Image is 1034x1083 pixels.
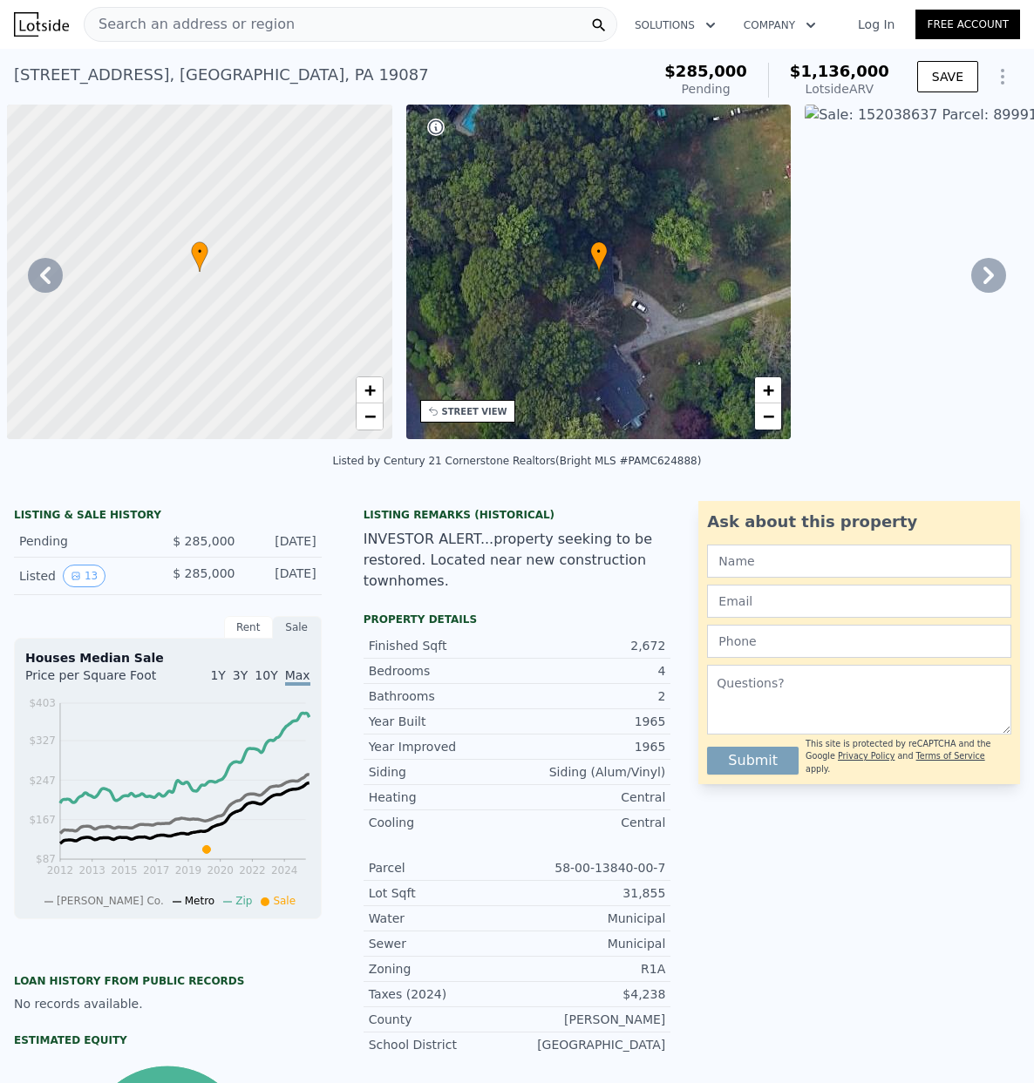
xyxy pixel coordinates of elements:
[14,995,322,1012] div: No records available.
[806,738,1011,775] div: This site is protected by reCAPTCHA and the Google and apply.
[85,14,295,35] span: Search an address or region
[369,884,517,902] div: Lot Sqft
[248,565,316,587] div: [DATE]
[517,910,665,927] div: Municipal
[763,405,774,427] span: −
[36,854,56,866] tspan: $87
[29,697,56,709] tspan: $403
[235,895,252,907] span: Zip
[369,637,517,654] div: Finished Sqft
[790,80,889,98] div: Lotside ARV
[369,935,517,952] div: Sewer
[14,508,322,525] div: LISTING & SALE HISTORY
[369,859,517,877] div: Parcel
[730,10,830,41] button: Company
[517,859,665,877] div: 58-00-13840-00-7
[369,789,517,806] div: Heating
[191,241,208,272] div: •
[369,910,517,927] div: Water
[707,545,1011,578] input: Name
[239,864,266,877] tspan: 2022
[369,814,517,831] div: Cooling
[517,738,665,755] div: 1965
[333,455,702,467] div: Listed by Century 21 Cornerstone Realtors (Bright MLS #PAMC624888)
[707,510,1011,534] div: Ask about this property
[364,379,375,401] span: +
[755,403,781,430] a: Zoom out
[707,625,1011,658] input: Phone
[111,864,138,877] tspan: 2015
[369,960,517,978] div: Zoning
[369,687,517,705] div: Bathrooms
[917,61,978,92] button: SAVE
[273,895,296,907] span: Sale
[517,687,665,705] div: 2
[14,12,69,37] img: Lotside
[517,763,665,781] div: Siding (Alum/Vinyl)
[517,1011,665,1028] div: [PERSON_NAME]
[271,864,298,877] tspan: 2024
[29,734,56,747] tspan: $327
[707,747,799,775] button: Submit
[442,405,507,418] div: STREET VIEW
[517,935,665,952] div: Municipal
[621,10,730,41] button: Solutions
[364,405,375,427] span: −
[985,59,1020,94] button: Show Options
[790,62,889,80] span: $1,136,000
[364,508,671,522] div: Listing Remarks (Historical)
[369,1036,517,1053] div: School District
[273,616,322,639] div: Sale
[915,10,1020,39] a: Free Account
[191,244,208,260] span: •
[590,244,608,260] span: •
[14,1033,322,1047] div: Estimated Equity
[517,1036,665,1053] div: [GEOGRAPHIC_DATA]
[916,751,985,761] a: Terms of Service
[664,62,747,80] span: $285,000
[79,864,106,877] tspan: 2013
[29,775,56,787] tspan: $247
[233,668,248,682] span: 3Y
[57,895,164,907] span: [PERSON_NAME] Co.
[173,566,235,580] span: $ 285,000
[590,241,608,272] div: •
[143,864,170,877] tspan: 2017
[517,637,665,654] div: 2,672
[255,668,277,682] span: 10Y
[369,713,517,730] div: Year Built
[175,864,202,877] tspan: 2019
[29,814,56,826] tspan: $167
[517,985,665,1003] div: $4,238
[19,532,153,550] div: Pending
[517,662,665,680] div: 4
[47,864,74,877] tspan: 2012
[364,529,671,592] div: INVESTOR ALERT...property seeking to be restored. Located near new construction townhomes.
[517,789,665,806] div: Central
[285,668,310,686] span: Max
[837,16,915,33] a: Log In
[755,377,781,403] a: Zoom in
[224,616,273,639] div: Rent
[517,814,665,831] div: Central
[185,895,214,907] span: Metro
[364,613,671,626] div: Property details
[369,738,517,755] div: Year Improved
[369,763,517,781] div: Siding
[517,884,665,902] div: 31,855
[207,864,235,877] tspan: 2020
[369,985,517,1003] div: Taxes (2024)
[369,662,517,680] div: Bedrooms
[210,668,225,682] span: 1Y
[357,377,383,403] a: Zoom in
[517,960,665,978] div: R1A
[838,751,895,761] a: Privacy Policy
[14,63,429,87] div: [STREET_ADDRESS] , [GEOGRAPHIC_DATA] , PA 19087
[25,649,310,667] div: Houses Median Sale
[248,532,316,550] div: [DATE]
[14,974,322,988] div: Loan history from public records
[664,80,747,98] div: Pending
[63,565,105,587] button: View historical data
[357,403,383,430] a: Zoom out
[763,379,774,401] span: +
